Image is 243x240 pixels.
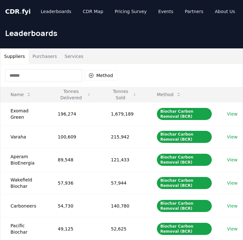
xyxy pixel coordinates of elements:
td: 100,609 [48,125,101,148]
a: Partners [180,6,209,17]
td: Varaha [0,125,48,148]
a: Pricing Survey [110,6,152,17]
td: 140,780 [101,194,147,217]
div: Biochar Carbon Removal (BCR) [157,200,212,212]
button: Tonnes Delivered [53,88,96,101]
button: Method [152,88,187,101]
button: Name [5,88,36,101]
div: Biochar Carbon Removal (BCR) [157,108,212,120]
h1: Leaderboards [5,28,238,38]
button: Purchasers [29,49,61,64]
td: 57,936 [48,171,101,194]
a: About Us [210,6,240,17]
td: 121,433 [101,148,147,171]
span: CDR fyi [5,8,31,15]
a: CDR.fyi [5,7,31,16]
td: 215,942 [101,125,147,148]
a: View [227,157,238,163]
a: Leaderboards [36,6,77,17]
td: Exomad Green [0,102,48,125]
button: Method [85,70,117,81]
td: Wakefield Biochar [0,171,48,194]
a: View [227,111,238,117]
a: CDR Map [78,6,108,17]
td: Aperam BioEnergia [0,148,48,171]
div: Biochar Carbon Removal (BCR) [157,131,212,143]
td: 57,944 [101,171,147,194]
div: Biochar Carbon Removal (BCR) [157,177,212,189]
td: 89,548 [48,148,101,171]
a: View [227,180,238,186]
td: 1,679,189 [101,102,147,125]
a: View [227,134,238,140]
td: 54,730 [48,194,101,217]
button: Tonnes Sold [106,88,142,101]
div: Biochar Carbon Removal (BCR) [157,154,212,166]
td: 196,274 [48,102,101,125]
button: Suppliers [0,49,29,64]
span: . [20,8,22,15]
a: View [227,226,238,232]
a: View [227,203,238,209]
td: Carboneers [0,194,48,217]
button: Services [61,49,87,64]
div: Biochar Carbon Removal (BCR) [157,223,212,235]
a: Events [153,6,178,17]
